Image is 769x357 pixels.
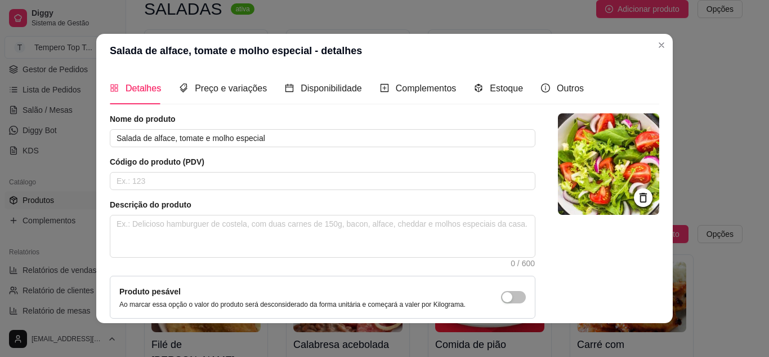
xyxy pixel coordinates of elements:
p: Ao marcar essa opção o valor do produto será desconsiderado da forma unitária e começará a valer ... [119,300,466,309]
span: Estoque [490,83,523,93]
input: Ex.: Hamburguer de costela [110,129,535,147]
article: Código do produto (PDV) [110,156,535,168]
span: Outros [557,83,584,93]
span: tags [179,83,188,92]
label: Produto pesável [119,287,181,296]
img: logo da loja [558,113,659,215]
span: Preço e variações [195,83,267,93]
article: Descrição do produto [110,199,535,210]
button: Close [652,36,670,54]
span: plus-square [380,83,389,92]
span: Detalhes [126,83,161,93]
article: Nome do produto [110,113,535,125]
span: info-circle [541,83,550,92]
span: Disponibilidade [301,83,362,93]
input: Ex.: 123 [110,172,535,190]
span: code-sandbox [474,83,483,92]
span: Complementos [396,83,457,93]
span: appstore [110,83,119,92]
span: calendar [285,83,294,92]
header: Salada de alface, tomate e molho especial - detalhes [96,34,673,68]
